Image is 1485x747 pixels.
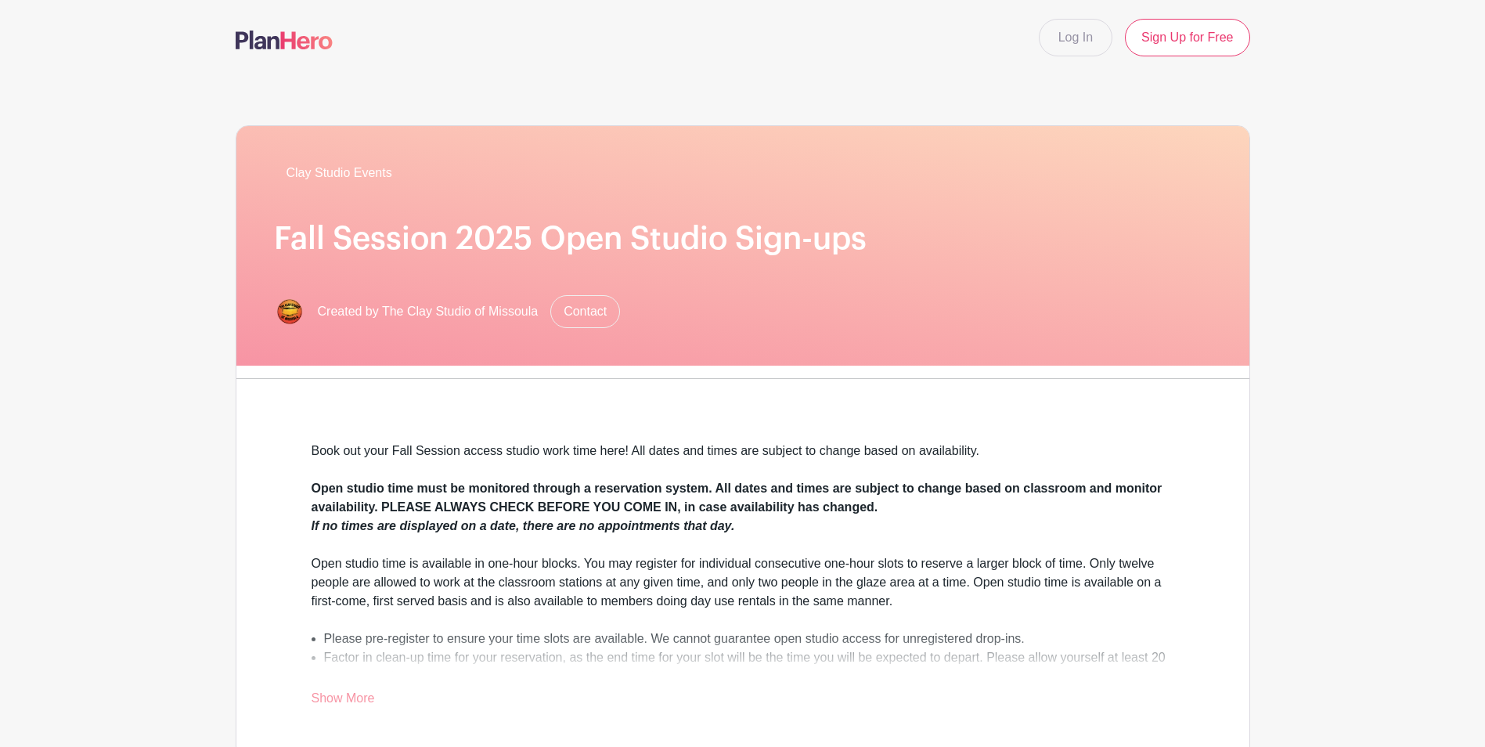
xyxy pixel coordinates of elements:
em: If no times are displayed on a date, there are no appointments that day. [312,519,735,532]
span: Clay Studio Events [287,164,392,182]
li: Please pre-register to ensure your time slots are available. We cannot guarantee open studio acce... [324,630,1174,648]
div: Book out your Fall Session access studio work time here! All dates and times are subject to chang... [312,442,1174,479]
strong: Open studio time must be monitored through a reservation system. All dates and times are subject ... [312,482,1162,514]
a: Sign Up for Free [1125,19,1249,56]
a: Show More [312,691,375,711]
img: logo-507f7623f17ff9eddc593b1ce0a138ce2505c220e1c5a4e2b4648c50719b7d32.svg [236,31,333,49]
a: Contact [550,295,620,328]
div: Open studio time is available in one-hour blocks. You may register for individual consecutive one... [312,554,1174,611]
h1: Fall Session 2025 Open Studio Sign-ups [274,220,1212,258]
span: Created by The Clay Studio of Missoula [318,302,539,321]
a: Log In [1039,19,1112,56]
li: Factor in clean-up time for your reservation, as the end time for your slot will be the time you ... [324,648,1174,686]
img: New%20Sticker.png [274,296,305,327]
